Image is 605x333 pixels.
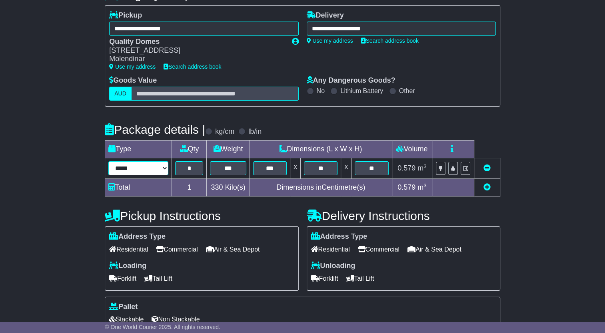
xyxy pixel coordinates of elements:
a: Search address book [361,38,419,44]
label: No [317,87,325,95]
h4: Pickup Instructions [105,209,298,222]
span: Commercial [156,243,198,256]
label: Pallet [109,303,138,311]
td: x [290,158,301,179]
td: Dimensions in Centimetre(s) [250,179,392,196]
label: AUD [109,87,132,101]
label: Address Type [109,232,166,241]
sup: 3 [423,182,427,188]
div: Quality Domes [109,38,284,46]
span: 330 [211,183,223,191]
a: Add new item [483,183,491,191]
h4: Package details | [105,123,205,136]
a: Use my address [109,63,156,70]
label: Pickup [109,11,142,20]
span: Stackable [109,313,144,325]
span: Air & Sea Depot [206,243,260,256]
span: Residential [109,243,148,256]
a: Search address book [164,63,221,70]
span: Tail Lift [346,272,374,285]
td: Total [105,179,172,196]
label: Address Type [311,232,367,241]
span: Forklift [109,272,136,285]
span: m [417,164,427,172]
span: Residential [311,243,350,256]
label: Delivery [307,11,344,20]
label: Lithium Battery [340,87,383,95]
span: Non Stackable [152,313,200,325]
label: Unloading [311,262,355,270]
span: 0.579 [397,164,415,172]
div: [STREET_ADDRESS] [109,46,284,55]
span: © One World Courier 2025. All rights reserved. [105,324,220,330]
span: 0.579 [397,183,415,191]
label: kg/cm [215,127,234,136]
span: m [417,183,427,191]
td: Dimensions (L x W x H) [250,141,392,158]
a: Use my address [307,38,353,44]
label: Other [399,87,415,95]
label: Any Dangerous Goods? [307,76,395,85]
label: Loading [109,262,146,270]
label: lb/in [248,127,262,136]
td: x [341,158,351,179]
td: Type [105,141,172,158]
span: Tail Lift [144,272,172,285]
label: Goods Value [109,76,157,85]
td: 1 [172,179,207,196]
h4: Delivery Instructions [307,209,500,222]
sup: 3 [423,163,427,169]
td: Kilo(s) [207,179,250,196]
span: Commercial [358,243,399,256]
td: Weight [207,141,250,158]
div: Molendinar [109,55,284,63]
span: Forklift [311,272,338,285]
td: Qty [172,141,207,158]
a: Remove this item [483,164,491,172]
td: Volume [392,141,432,158]
span: Air & Sea Depot [407,243,461,256]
